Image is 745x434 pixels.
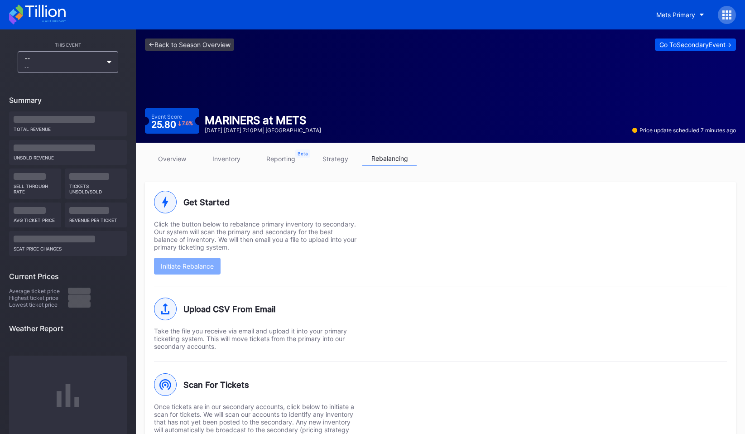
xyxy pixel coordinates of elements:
[205,114,321,127] div: MARINERS at METS
[154,191,727,213] div: Get Started
[9,324,127,333] div: Weather Report
[69,214,123,223] div: Revenue per ticket
[69,180,123,194] div: Tickets Unsold/Sold
[145,39,234,51] a: <-Back to Season Overview
[254,152,308,166] a: reporting
[154,373,727,396] div: Scan For Tickets
[659,41,731,48] div: Go To Secondary Event ->
[14,214,57,223] div: Avg ticket price
[14,242,122,251] div: seat price changes
[24,54,102,70] div: --
[199,152,254,166] a: inventory
[182,121,193,126] div: 7.6 %
[9,96,127,105] div: Summary
[9,272,127,281] div: Current Prices
[9,288,68,294] div: Average ticket price
[632,127,736,134] div: Price update scheduled 7 minutes ago
[154,220,358,251] div: Click the button below to rebalance primary inventory to secondary. Our system will scan the prim...
[9,294,68,301] div: Highest ticket price
[649,6,711,23] button: Mets Primary
[24,64,102,70] div: --
[145,152,199,166] a: overview
[14,180,57,194] div: Sell Through Rate
[154,327,358,350] div: Take the file you receive via email and upload it into your primary ticketing system. This will m...
[151,113,182,120] div: Event Score
[161,262,214,270] div: Initiate Rebalance
[9,42,127,48] div: This Event
[154,258,221,275] button: Initiate Rebalance
[362,152,417,166] a: rebalancing
[205,127,321,134] div: [DATE] [DATE] 7:10PM | [GEOGRAPHIC_DATA]
[9,301,68,308] div: Lowest ticket price
[14,123,122,132] div: Total Revenue
[154,298,727,320] div: Upload CSV From Email
[151,120,193,129] div: 25.80
[655,39,736,51] button: Go ToSecondaryEvent->
[656,11,695,19] div: Mets Primary
[308,152,362,166] a: strategy
[14,151,122,160] div: Unsold Revenue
